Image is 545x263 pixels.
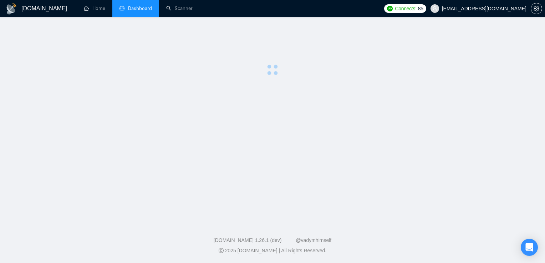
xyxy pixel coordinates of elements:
div: 2025 [DOMAIN_NAME] | All Rights Reserved. [6,247,539,254]
a: homeHome [84,5,105,11]
a: searchScanner [166,5,193,11]
span: user [432,6,437,11]
img: logo [6,3,17,15]
button: setting [531,3,542,14]
span: Dashboard [128,5,152,11]
span: 85 [418,5,423,12]
span: Connects: [395,5,416,12]
span: copyright [219,248,224,253]
span: dashboard [119,6,124,11]
a: setting [531,6,542,11]
a: [DOMAIN_NAME] 1.26.1 (dev) [214,237,282,243]
a: @vadymhimself [296,237,331,243]
span: setting [531,6,542,11]
img: upwork-logo.png [387,6,393,11]
div: Open Intercom Messenger [521,239,538,256]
